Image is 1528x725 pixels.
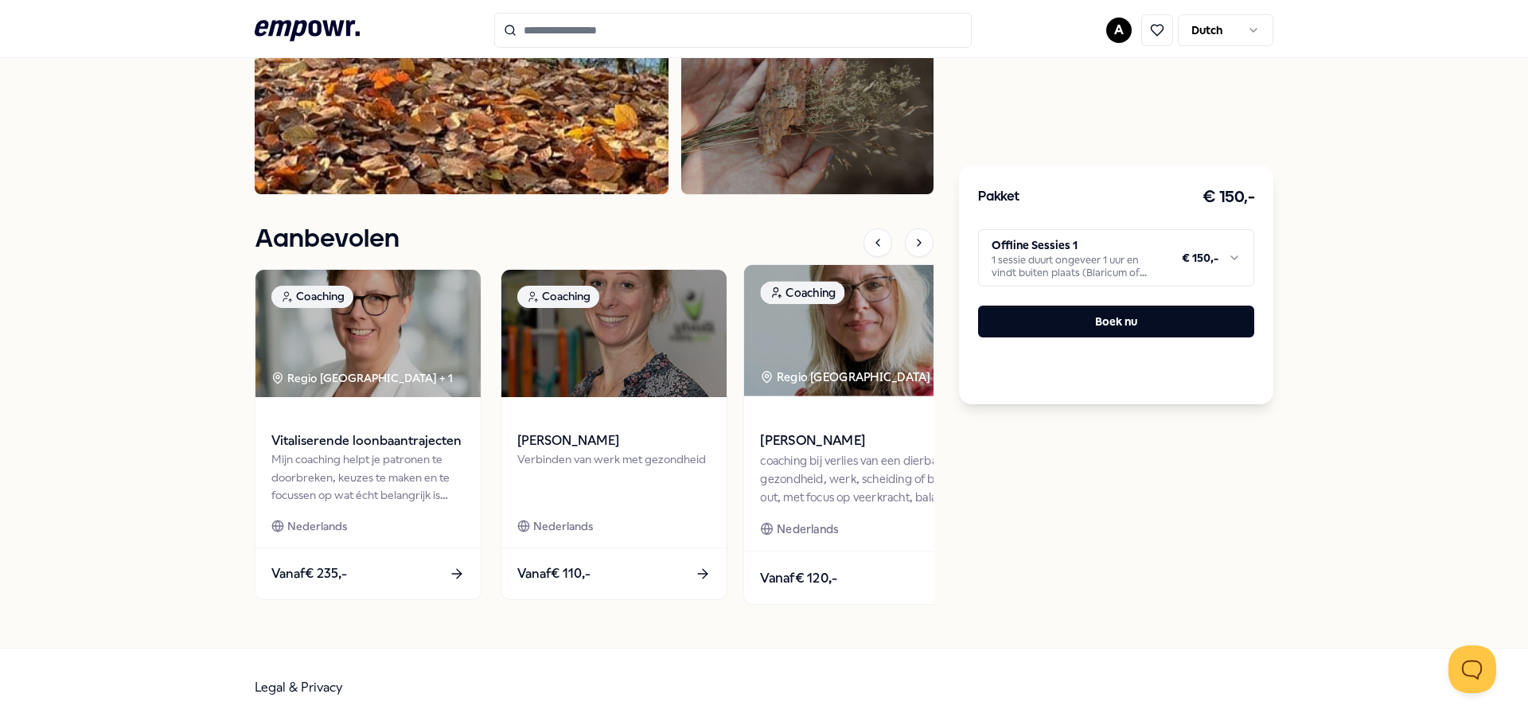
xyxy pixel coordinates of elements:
a: Legal & Privacy [255,680,343,695]
span: Vanaf € 110,- [517,563,591,584]
img: package image [744,264,976,396]
a: package imageCoaching[PERSON_NAME]Verbinden van werk met gezondheidNederlandsVanaf€ 110,- [501,269,727,600]
div: Regio [GEOGRAPHIC_DATA] [760,368,933,386]
img: package image [255,270,481,397]
h1: Aanbevolen [255,220,400,259]
span: Nederlands [533,517,593,535]
img: package image [501,270,727,397]
span: Vitaliserende loonbaantrajecten [271,431,465,451]
span: Vanaf € 120,- [760,567,837,588]
div: Coaching [271,286,353,308]
span: Nederlands [777,520,838,538]
h3: Pakket [978,187,1019,208]
input: Search for products, categories or subcategories [494,13,972,48]
div: Regio [GEOGRAPHIC_DATA] + 1 [271,369,453,387]
button: Boek nu [978,306,1254,337]
div: Mijn coaching helpt je patronen te doorbreken, keuzes te maken en te focussen op wat écht belangr... [271,450,465,504]
iframe: Help Scout Beacon - Open [1448,645,1496,693]
a: package imageCoachingRegio [GEOGRAPHIC_DATA] + 1Vitaliserende loonbaantrajectenMijn coaching help... [255,269,481,600]
span: Nederlands [287,517,347,535]
div: Coaching [760,281,844,304]
div: Verbinden van werk met gezondheid [517,450,711,504]
span: [PERSON_NAME] [517,431,711,451]
a: package imageCoachingRegio [GEOGRAPHIC_DATA] [PERSON_NAME]coaching bij verlies van een dierbare, ... [743,263,977,605]
div: coaching bij verlies van een dierbare, gezondheid, werk, scheiding of burn-out, met focus op veer... [760,451,959,506]
span: Vanaf € 235,- [271,563,347,584]
div: Coaching [517,286,599,308]
span: [PERSON_NAME] [760,431,959,451]
button: A [1106,18,1132,43]
h3: € 150,- [1203,185,1255,210]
